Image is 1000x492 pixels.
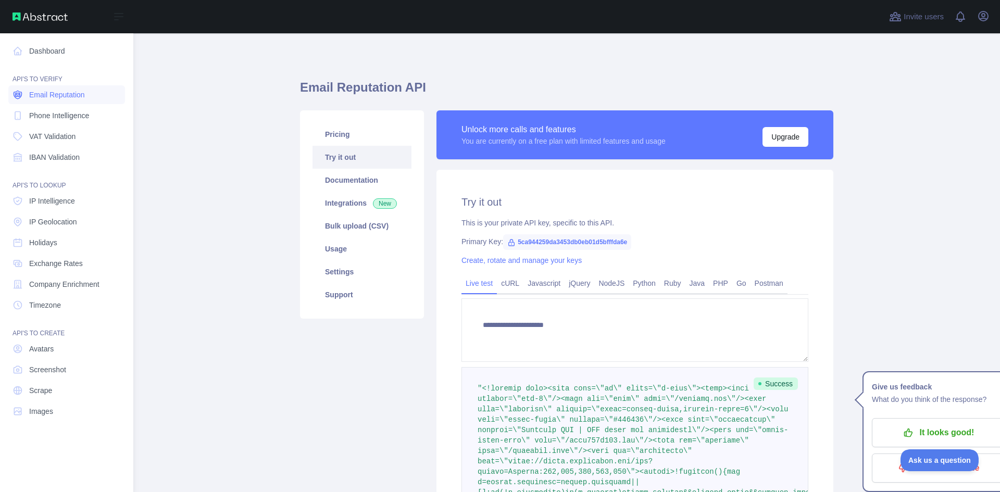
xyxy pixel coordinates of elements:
[887,8,946,25] button: Invite users
[901,449,979,471] iframe: Toggle Customer Support
[8,296,125,314] a: Timezone
[29,217,77,227] span: IP Geolocation
[497,275,523,292] a: cURL
[29,385,52,396] span: Scrape
[461,236,808,247] div: Primary Key:
[29,110,89,121] span: Phone Intelligence
[300,79,833,104] h1: Email Reputation API
[29,300,61,310] span: Timezone
[594,275,629,292] a: NodeJS
[29,152,80,162] span: IBAN Validation
[8,381,125,400] a: Scrape
[629,275,660,292] a: Python
[503,234,631,250] span: 5ca944259da3453db0eb01d5bfffda6e
[904,11,944,23] span: Invite users
[29,258,83,269] span: Exchange Rates
[8,254,125,273] a: Exchange Rates
[8,192,125,210] a: IP Intelligence
[8,275,125,294] a: Company Enrichment
[461,275,497,292] a: Live test
[732,275,751,292] a: Go
[461,123,666,136] div: Unlock more calls and features
[29,131,76,142] span: VAT Validation
[29,196,75,206] span: IP Intelligence
[565,275,594,292] a: jQuery
[461,256,582,264] a: Create, rotate and manage your keys
[762,127,808,147] button: Upgrade
[12,12,68,21] img: Abstract API
[8,169,125,190] div: API'S TO LOOKUP
[373,198,397,209] span: New
[29,237,57,248] span: Holidays
[523,275,565,292] a: Javascript
[8,106,125,125] a: Phone Intelligence
[8,233,125,252] a: Holidays
[312,260,411,283] a: Settings
[8,127,125,146] a: VAT Validation
[312,123,411,146] a: Pricing
[461,218,808,228] div: This is your private API key, specific to this API.
[461,195,808,209] h2: Try it out
[751,275,787,292] a: Postman
[8,339,125,358] a: Avatars
[8,42,125,60] a: Dashboard
[8,317,125,337] div: API'S TO CREATE
[29,364,66,375] span: Screenshot
[8,402,125,421] a: Images
[8,62,125,83] div: API'S TO VERIFY
[8,85,125,104] a: Email Reputation
[754,377,798,390] span: Success
[312,215,411,237] a: Bulk upload (CSV)
[312,192,411,215] a: Integrations New
[29,344,54,354] span: Avatars
[8,360,125,379] a: Screenshot
[312,283,411,306] a: Support
[709,275,732,292] a: PHP
[8,212,125,231] a: IP Geolocation
[312,237,411,260] a: Usage
[660,275,685,292] a: Ruby
[312,169,411,192] a: Documentation
[29,90,85,100] span: Email Reputation
[312,146,411,169] a: Try it out
[685,275,709,292] a: Java
[461,136,666,146] div: You are currently on a free plan with limited features and usage
[29,406,53,417] span: Images
[29,279,99,289] span: Company Enrichment
[8,148,125,167] a: IBAN Validation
